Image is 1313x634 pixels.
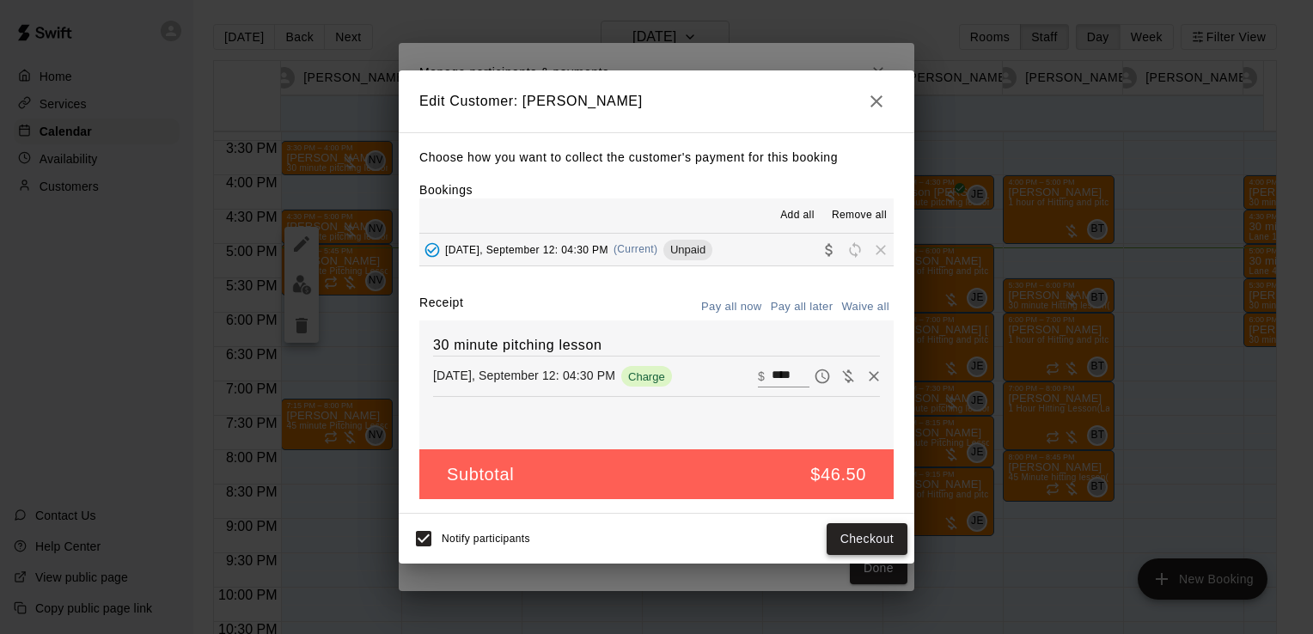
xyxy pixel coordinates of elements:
button: Remove all [825,202,894,229]
p: $ [758,368,765,385]
button: Checkout [827,523,907,555]
span: Pay later [809,368,835,382]
h2: Edit Customer: [PERSON_NAME] [399,70,914,132]
button: Remove [861,363,887,389]
span: Notify participants [442,533,530,546]
span: [DATE], September 12: 04:30 PM [445,243,608,255]
span: Reschedule [842,242,868,255]
button: Pay all later [766,294,838,320]
button: Add all [770,202,825,229]
h5: Subtotal [447,463,514,486]
button: Added - Collect Payment[DATE], September 12: 04:30 PM(Current)UnpaidCollect paymentRescheduleRemove [419,234,894,265]
label: Receipt [419,294,463,320]
span: Unpaid [663,243,712,256]
button: Waive all [837,294,894,320]
h5: $46.50 [810,463,866,486]
p: Choose how you want to collect the customer's payment for this booking [419,147,894,168]
h6: 30 minute pitching lesson [433,334,880,357]
span: Remove [868,242,894,255]
button: Pay all now [697,294,766,320]
span: Add all [780,207,815,224]
span: Waive payment [835,368,861,382]
span: Collect payment [816,242,842,255]
span: Charge [621,370,672,383]
span: Remove all [832,207,887,224]
span: (Current) [614,243,658,255]
button: Added - Collect Payment [419,237,445,263]
label: Bookings [419,183,473,197]
p: [DATE], September 12: 04:30 PM [433,367,615,384]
